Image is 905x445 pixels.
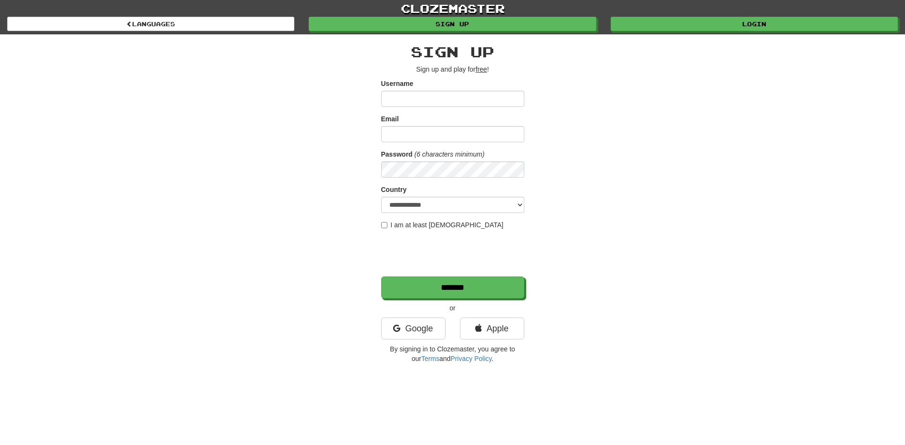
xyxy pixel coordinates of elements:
[381,222,387,228] input: I am at least [DEMOGRAPHIC_DATA]
[381,79,414,88] label: Username
[381,234,526,272] iframe: reCAPTCHA
[309,17,596,31] a: Sign up
[450,355,491,362] a: Privacy Policy
[381,44,524,60] h2: Sign up
[381,318,446,339] a: Google
[381,220,504,230] label: I am at least [DEMOGRAPHIC_DATA]
[381,64,524,74] p: Sign up and play for !
[381,303,524,313] p: or
[7,17,294,31] a: Languages
[611,17,898,31] a: Login
[421,355,439,362] a: Terms
[381,185,407,194] label: Country
[381,114,399,124] label: Email
[460,318,524,339] a: Apple
[381,149,413,159] label: Password
[381,344,524,363] p: By signing in to Clozemaster, you agree to our and .
[476,65,487,73] u: free
[415,150,485,158] em: (6 characters minimum)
